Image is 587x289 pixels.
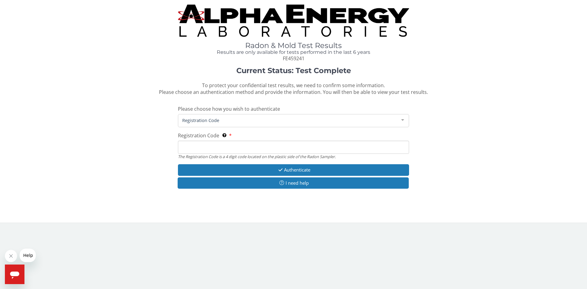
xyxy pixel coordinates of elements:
span: FE459241 [283,55,305,62]
img: TightCrop.jpg [178,5,409,37]
button: Authenticate [178,164,409,176]
div: The Registration Code is a 4 digit code located on the plastic side of the Radon Sampler. [178,154,409,159]
span: Registration Code [178,132,219,139]
h4: Results are only available for tests performed in the last 6 years [178,50,409,55]
h1: Radon & Mold Test Results [178,42,409,50]
iframe: Close message [5,250,17,262]
iframe: Button to launch messaging window [5,265,24,284]
span: Registration Code [181,117,397,124]
button: I need help [178,177,409,189]
iframe: Message from company [20,249,36,262]
span: To protect your confidential test results, we need to confirm some information. Please choose an ... [159,82,428,96]
span: Please choose how you wish to authenticate [178,106,280,112]
strong: Current Status: Test Complete [236,66,351,75]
